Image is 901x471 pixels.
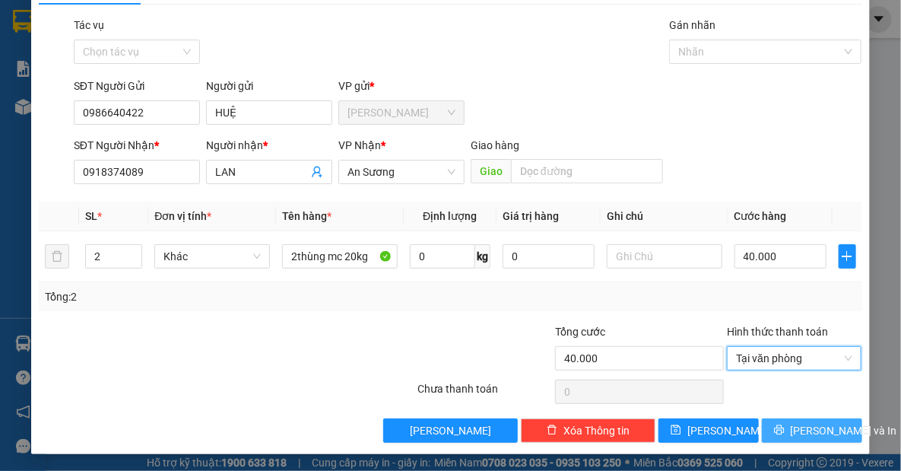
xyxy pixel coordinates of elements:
span: CR : [11,97,35,113]
button: deleteXóa Thông tin [521,418,655,443]
span: [PERSON_NAME] [687,422,769,439]
span: delete [547,425,557,437]
span: plus [839,250,855,263]
span: [PERSON_NAME] và In [791,422,897,439]
div: hiền [13,47,135,65]
span: save [671,425,681,437]
span: Giao hàng [471,139,519,151]
span: Nhận: [145,14,182,30]
div: VP gửi [338,78,465,94]
span: Tổng cước [555,326,605,338]
input: Ghi Chú [607,244,722,269]
div: SĐT Người Gửi [74,78,200,94]
span: user-add [311,166,323,178]
button: printer[PERSON_NAME] và In [762,418,862,443]
div: Người nhận [206,137,332,154]
label: Hình thức thanh toán [727,326,828,338]
span: Gửi: [13,13,36,29]
div: 40.000 [11,96,137,114]
span: printer [774,425,785,437]
input: VD: Bàn, Ghế [282,244,398,269]
div: [PERSON_NAME] [13,13,135,47]
span: Giá trị hàng [503,210,559,222]
span: Đơn vị tính [154,210,211,222]
div: 0984702486 [13,65,135,87]
button: [PERSON_NAME] [383,418,518,443]
div: lam [145,31,268,49]
th: Ghi chú [601,202,728,231]
span: [PERSON_NAME] [410,422,491,439]
div: SĐT Người Nhận [74,137,200,154]
span: Tên hàng [282,210,332,222]
button: plus [839,244,855,269]
div: Tổng: 2 [45,288,349,305]
span: kg [475,244,490,269]
span: Giao [471,159,511,183]
span: Khác [163,245,261,268]
span: Cước hàng [734,210,787,222]
button: delete [45,244,69,269]
span: Xóa Thông tin [563,422,630,439]
div: 0963840483 [145,49,268,71]
label: Tác vụ [74,19,104,31]
span: An Sương [347,161,455,183]
div: Người gửi [206,78,332,94]
div: An Sương [145,13,268,31]
span: Định lượng [423,210,477,222]
button: save[PERSON_NAME] [658,418,759,443]
span: Mỹ Hương [347,101,455,124]
input: 0 [503,244,595,269]
div: Chưa thanh toán [416,380,554,407]
span: SL [85,210,97,222]
span: Tại văn phòng [736,347,852,370]
span: VP Nhận [338,139,381,151]
label: Gán nhãn [669,19,715,31]
input: Dọc đường [511,159,663,183]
